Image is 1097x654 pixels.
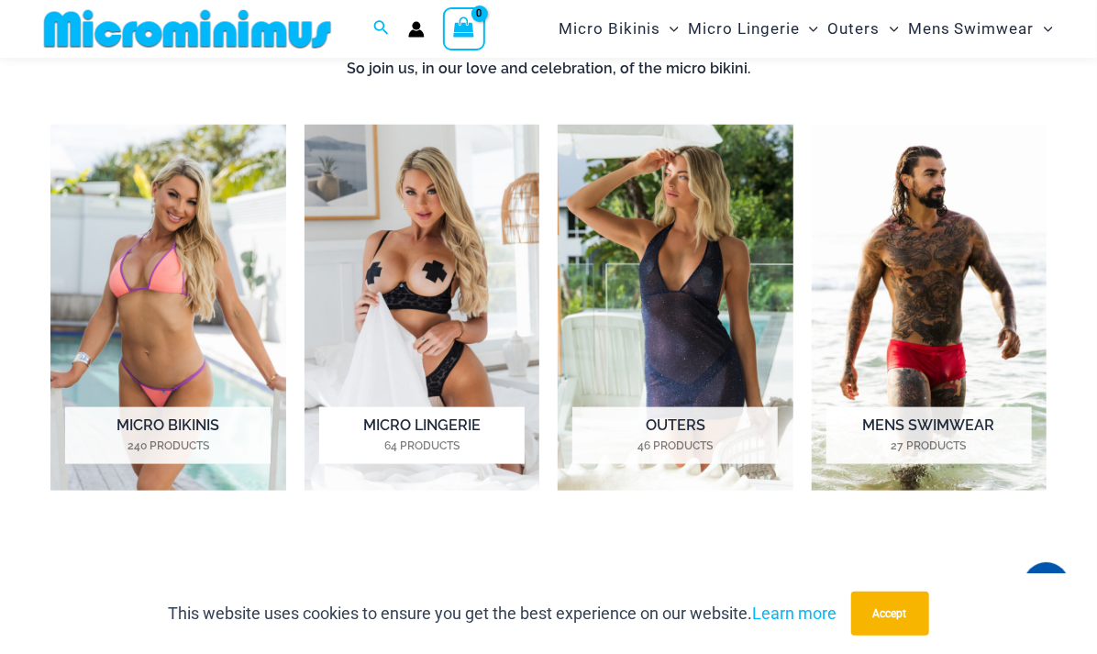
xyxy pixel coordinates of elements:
[753,604,837,623] a: Learn more
[826,407,1032,464] h2: Mens Swimwear
[683,6,823,52] a: Micro LingerieMenu ToggleMenu Toggle
[373,17,390,40] a: Search icon link
[305,125,540,491] img: Micro Lingerie
[660,6,679,52] span: Menu Toggle
[800,6,818,52] span: Menu Toggle
[169,600,837,627] p: This website uses cookies to ensure you get the best experience on our website.
[572,438,778,454] mark: 46 Products
[65,407,271,464] h2: Micro Bikinis
[443,7,485,50] a: View Shopping Cart, empty
[824,6,903,52] a: OutersMenu ToggleMenu Toggle
[881,6,899,52] span: Menu Toggle
[408,21,425,38] a: Account icon link
[319,407,525,464] h2: Micro Lingerie
[851,592,929,636] button: Accept
[305,125,540,491] a: Visit product category Micro Lingerie
[812,125,1047,491] a: Visit product category Mens Swimwear
[554,6,683,52] a: Micro BikinisMenu ToggleMenu Toggle
[558,125,793,491] img: Outers
[551,3,1060,55] nav: Site Navigation
[688,6,800,52] span: Micro Lingerie
[50,125,286,491] img: Micro Bikinis
[558,125,793,491] a: Visit product category Outers
[826,438,1032,454] mark: 27 Products
[812,125,1047,491] img: Mens Swimwear
[50,125,286,491] a: Visit product category Micro Bikinis
[559,6,660,52] span: Micro Bikinis
[908,6,1035,52] span: Mens Swimwear
[319,438,525,454] mark: 64 Products
[572,407,778,464] h2: Outers
[903,6,1058,52] a: Mens SwimwearMenu ToggleMenu Toggle
[65,438,271,454] mark: 240 Products
[37,8,338,50] img: MM SHOP LOGO FLAT
[1035,6,1053,52] span: Menu Toggle
[828,6,881,52] span: Outers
